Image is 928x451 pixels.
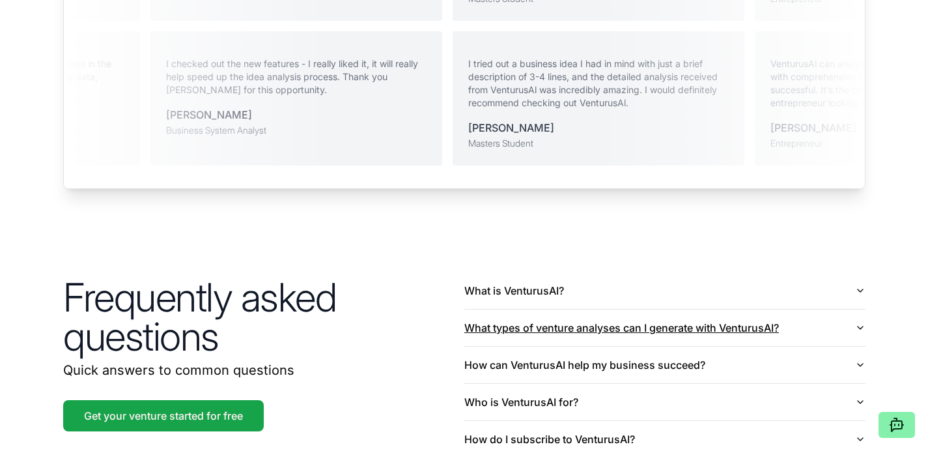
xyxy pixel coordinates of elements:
[63,278,464,356] h2: Frequently asked questions
[166,57,427,96] p: I checked out the new features - I really liked it, it will really help speed up the idea analysi...
[770,120,856,136] div: [PERSON_NAME]
[468,57,729,109] p: I tried out a business idea I had in mind with just a brief description of 3-4 lines, and the det...
[63,400,264,431] a: Get your venture started for free
[166,124,266,137] div: Business System Analyst
[63,361,464,379] p: Quick answers to common questions
[464,272,865,309] button: What is VenturusAI?
[464,347,865,383] button: How can VenturusAI help my business succeed?
[166,107,266,123] div: [PERSON_NAME]
[770,137,856,150] div: Entrepreneur
[464,310,865,346] button: What types of venture analyses can I generate with VenturusAI?
[468,137,554,150] div: Masters Student
[468,120,554,136] div: [PERSON_NAME]
[464,384,865,420] button: Who is VenturusAI for?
